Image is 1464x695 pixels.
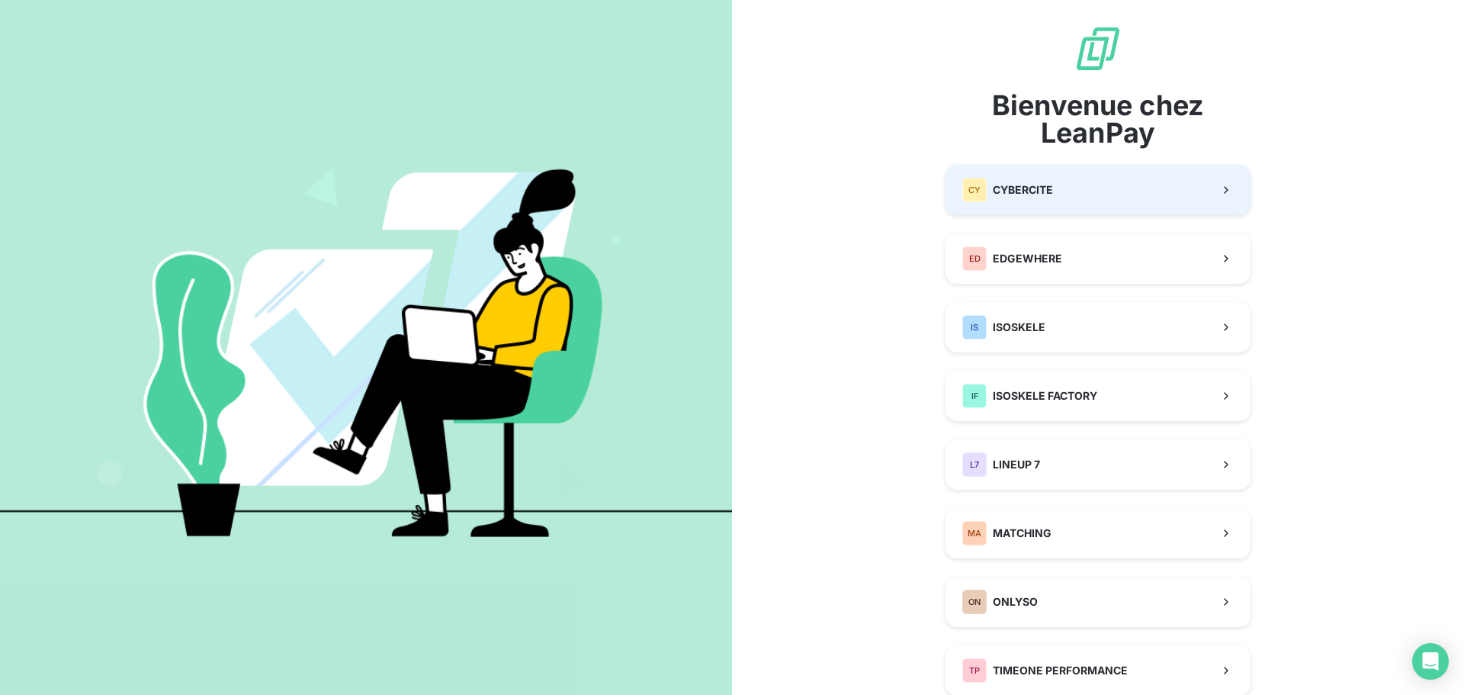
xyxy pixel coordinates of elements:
span: LINEUP 7 [993,457,1040,472]
button: EDEDGEWHERE [945,233,1250,284]
button: MAMATCHING [945,508,1250,558]
button: L7LINEUP 7 [945,439,1250,490]
div: Open Intercom Messenger [1412,643,1449,680]
button: CYCYBERCITE [945,165,1250,215]
div: ED [962,246,987,271]
span: TIMEONE PERFORMANCE [993,663,1128,678]
div: IF [962,384,987,408]
span: ONLYSO [993,594,1038,610]
span: ISOSKELE [993,320,1045,335]
div: MA [962,521,987,545]
div: IS [962,315,987,339]
button: ONONLYSO [945,577,1250,627]
span: ISOSKELE FACTORY [993,388,1097,404]
button: ISISOSKELE [945,302,1250,352]
span: CYBERCITE [993,182,1053,198]
div: ON [962,590,987,614]
div: CY [962,178,987,202]
div: L7 [962,452,987,477]
span: EDGEWHERE [993,251,1062,266]
button: IFISOSKELE FACTORY [945,371,1250,421]
span: Bienvenue chez LeanPay [945,92,1250,146]
img: logo sigle [1074,24,1122,73]
div: TP [962,658,987,683]
span: MATCHING [993,526,1051,541]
